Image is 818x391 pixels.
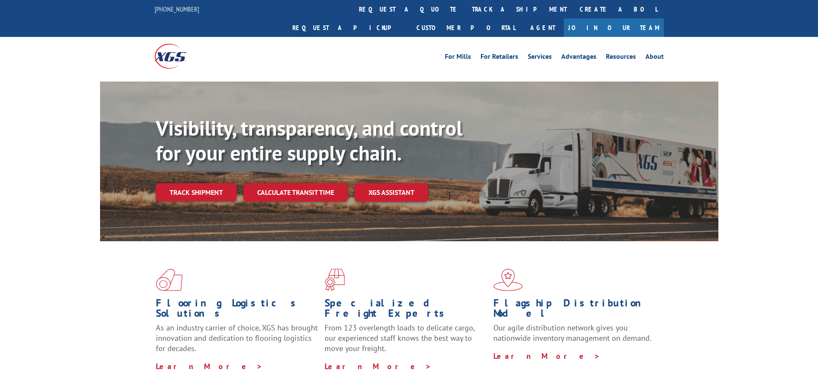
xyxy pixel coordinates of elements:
a: Customer Portal [410,18,522,37]
span: Our agile distribution network gives you nationwide inventory management on demand. [493,323,651,343]
a: For Mills [445,53,471,63]
a: [PHONE_NUMBER] [155,5,199,13]
a: Join Our Team [564,18,664,37]
a: Track shipment [156,183,237,201]
img: xgs-icon-total-supply-chain-intelligence-red [156,269,182,291]
a: About [645,53,664,63]
h1: Specialized Freight Experts [325,298,487,323]
img: xgs-icon-focused-on-flooring-red [325,269,345,291]
a: Learn More > [325,361,432,371]
p: From 123 overlength loads to delicate cargo, our experienced staff knows the best way to move you... [325,323,487,361]
a: XGS ASSISTANT [355,183,428,202]
a: Request a pickup [286,18,410,37]
a: Services [528,53,552,63]
img: xgs-icon-flagship-distribution-model-red [493,269,523,291]
a: Advantages [561,53,596,63]
span: As an industry carrier of choice, XGS has brought innovation and dedication to flooring logistics... [156,323,318,353]
a: Agent [522,18,564,37]
a: Resources [606,53,636,63]
a: For Retailers [480,53,518,63]
a: Learn More > [493,351,600,361]
b: Visibility, transparency, and control for your entire supply chain. [156,115,462,166]
h1: Flooring Logistics Solutions [156,298,318,323]
h1: Flagship Distribution Model [493,298,656,323]
a: Learn More > [156,361,263,371]
a: Calculate transit time [243,183,348,202]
